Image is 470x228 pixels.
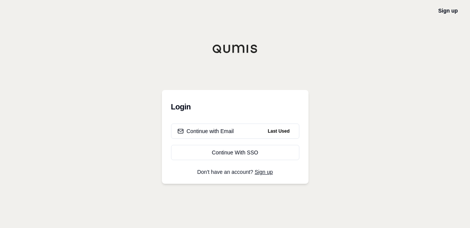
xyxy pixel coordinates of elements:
[171,169,299,175] p: Don't have an account?
[171,124,299,139] button: Continue with EmailLast Used
[255,169,273,175] a: Sign up
[438,8,458,14] a: Sign up
[171,99,299,114] h3: Login
[265,127,292,136] span: Last Used
[171,145,299,160] a: Continue With SSO
[212,44,258,53] img: Qumis
[178,149,293,156] div: Continue With SSO
[178,127,234,135] div: Continue with Email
